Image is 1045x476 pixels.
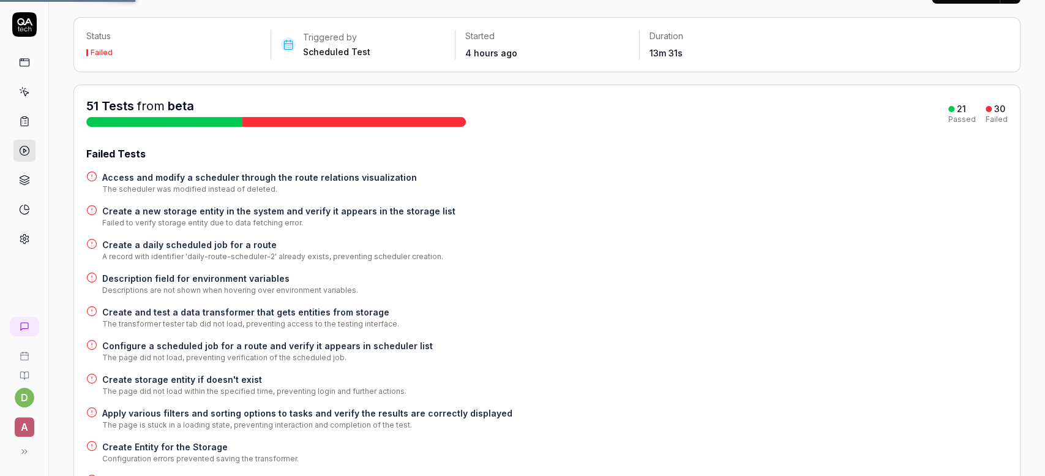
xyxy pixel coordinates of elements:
[5,341,43,361] a: Book a call with us
[102,285,358,296] div: Descriptions are not shown when hovering over environment variables.
[102,352,433,363] div: The page did not load, preventing verification of the scheduled job.
[102,251,443,262] div: A record with identifier 'daily-route-scheduler-2' already exists, preventing scheduler creation.
[5,407,43,439] button: A
[5,361,43,380] a: Documentation
[137,99,165,113] span: from
[465,30,629,42] p: Started
[102,205,455,217] a: Create a new storage entity in the system and verify it appears in the storage list
[102,420,512,431] div: The page is stuck in a loading state, preventing interaction and completion of the test.
[650,30,814,42] p: Duration
[102,171,417,184] a: Access and modify a scheduler through the route relations visualization
[102,272,358,285] a: Description field for environment variables
[957,104,966,115] div: 21
[102,217,455,229] div: Failed to verify storage entity due to data fetching error.
[986,116,1008,123] div: Failed
[102,386,406,397] div: The page did not load within the specified time, preventing login and further actions.
[168,99,194,113] a: beta
[102,373,406,386] a: Create storage entity if doesn't exist
[102,306,399,319] a: Create and test a data transformer that gets entities from storage
[102,319,399,330] div: The transformer tester tab did not load, preventing access to the testing interface.
[91,49,113,56] div: Failed
[102,184,417,195] div: The scheduler was modified instead of deleted.
[86,99,134,113] span: 51 Tests
[102,339,433,352] a: Configure a scheduled job for a route and verify it appears in scheduler list
[86,30,261,42] p: Status
[102,238,443,251] a: Create a daily scheduled job for a route
[994,104,1005,115] div: 30
[15,417,34,437] span: A
[102,453,299,464] div: Configuration errors prevented saving the transformer.
[86,146,1008,161] div: Failed Tests
[10,317,39,336] a: New conversation
[102,440,299,453] a: Create Entity for the Storage
[948,116,976,123] div: Passed
[15,388,34,407] button: d
[650,48,683,58] time: 13m 31s
[102,407,512,420] a: Apply various filters and sorting options to tasks and verify the results are correctly displayed
[303,46,370,58] div: Scheduled Test
[303,31,370,43] div: Triggered by
[465,48,517,58] time: 4 hours ago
